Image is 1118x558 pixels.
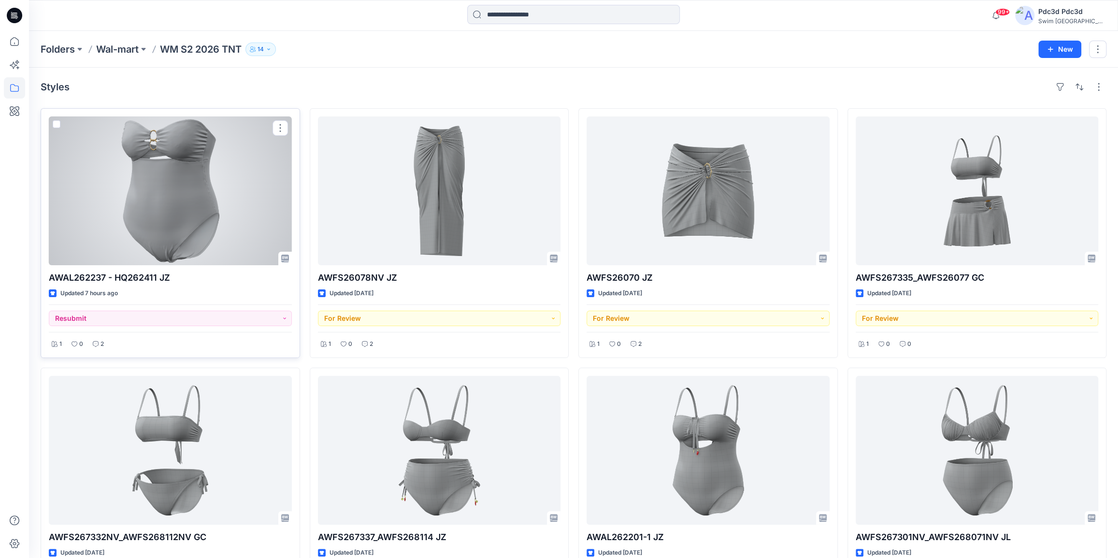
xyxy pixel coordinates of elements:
[587,116,830,265] a: AWFS26070 JZ
[638,339,642,349] p: 2
[330,548,373,558] p: Updated [DATE]
[597,339,600,349] p: 1
[348,339,352,349] p: 0
[330,288,373,299] p: Updated [DATE]
[587,271,830,285] p: AWFS26070 JZ
[258,44,264,55] p: 14
[60,548,104,558] p: Updated [DATE]
[370,339,373,349] p: 2
[318,271,561,285] p: AWFS26078NV JZ
[160,43,242,56] p: WM S2 2026 TNT
[318,530,561,544] p: AWFS267337_AWFS268114 JZ
[1038,41,1081,58] button: New
[60,288,118,299] p: Updated 7 hours ago
[79,339,83,349] p: 0
[59,339,62,349] p: 1
[49,116,292,265] a: AWAL262237 - HQ262411 JZ
[587,376,830,525] a: AWAL262201-1 JZ
[856,271,1099,285] p: AWFS267335_AWFS26077 GC
[598,548,642,558] p: Updated [DATE]
[866,339,869,349] p: 1
[41,43,75,56] a: Folders
[1038,6,1106,17] div: Pdc3d Pdc3d
[1038,17,1106,25] div: Swim [GEOGRAPHIC_DATA]
[41,81,70,93] h4: Styles
[995,8,1010,16] span: 99+
[856,116,1099,265] a: AWFS267335_AWFS26077 GC
[96,43,139,56] a: Wal-mart
[617,339,621,349] p: 0
[867,288,911,299] p: Updated [DATE]
[49,271,292,285] p: AWAL262237 - HQ262411 JZ
[318,116,561,265] a: AWFS26078NV JZ
[245,43,276,56] button: 14
[49,530,292,544] p: AWFS267332NV_AWFS268112NV GC
[318,376,561,525] a: AWFS267337_AWFS268114 JZ
[598,288,642,299] p: Updated [DATE]
[867,548,911,558] p: Updated [DATE]
[856,530,1099,544] p: AWFS267301NV_AWFS268071NV JL
[1015,6,1034,25] img: avatar
[49,376,292,525] a: AWFS267332NV_AWFS268112NV GC
[100,339,104,349] p: 2
[907,339,911,349] p: 0
[886,339,890,349] p: 0
[587,530,830,544] p: AWAL262201-1 JZ
[856,376,1099,525] a: AWFS267301NV_AWFS268071NV JL
[329,339,331,349] p: 1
